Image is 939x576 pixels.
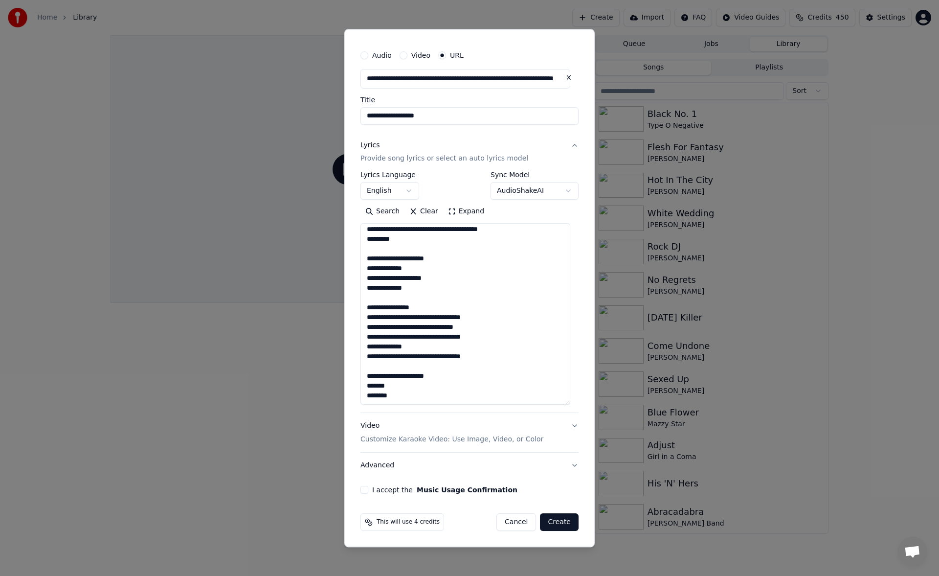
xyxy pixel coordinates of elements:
p: Provide song lyrics or select an auto lyrics model [360,154,528,164]
div: Lyrics [360,140,380,150]
label: URL [450,52,464,59]
button: I accept the [417,487,517,494]
button: Search [360,204,404,220]
label: I accept the [372,487,517,494]
button: Cancel [496,514,536,531]
p: Customize Karaoke Video: Use Image, Video, or Color [360,435,543,445]
h2: Create Karaoke [357,21,582,30]
div: LyricsProvide song lyrics or select an auto lyrics model [360,172,579,413]
button: Create [540,514,579,531]
button: VideoCustomize Karaoke Video: Use Image, Video, or Color [360,414,579,453]
button: Clear [404,204,443,220]
button: Expand [443,204,489,220]
button: LyricsProvide song lyrics or select an auto lyrics model [360,133,579,172]
div: Video [360,421,543,445]
span: This will use 4 credits [377,519,440,527]
label: Video [411,52,430,59]
label: Sync Model [491,172,579,179]
button: Advanced [360,453,579,479]
label: Lyrics Language [360,172,419,179]
label: Audio [372,52,392,59]
label: Title [360,96,579,103]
